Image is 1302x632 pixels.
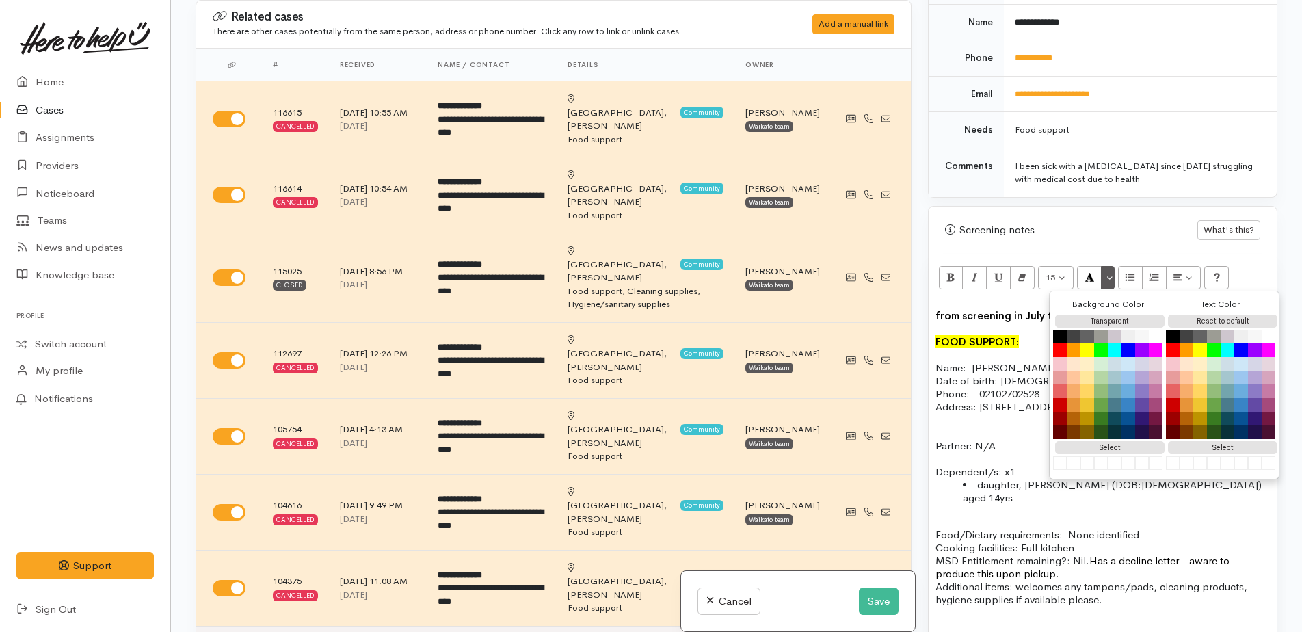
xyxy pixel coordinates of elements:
[568,259,667,270] span: [GEOGRAPHIC_DATA],
[1166,357,1180,371] button: Azalea
[213,25,679,37] small: There are other cases potentially from the same person, address or phone number. Click any row to...
[1234,357,1248,371] button: Tropical Blue
[1135,371,1149,384] button: Cold Purple
[1207,456,1221,470] button: #FFFFFF
[1234,398,1248,412] button: Boston Blue
[1121,425,1135,439] button: Midnight Blue
[1166,330,1180,343] button: Black
[1193,398,1207,412] button: Golden Dream
[262,322,329,398] td: 112697
[1262,371,1275,384] button: Careys Pink
[680,500,723,511] span: Community
[929,4,1004,40] td: Name
[1207,371,1221,384] button: Sprout
[1234,425,1248,439] button: Midnight Blue
[1166,398,1180,412] button: Guardsman Red
[1234,456,1248,470] button: #FFFFFF
[1248,425,1262,439] button: Valentino
[1168,315,1277,328] button: Reset to default
[745,182,820,196] div: [PERSON_NAME]
[1171,298,1271,311] div: Text Color
[745,423,820,436] div: [PERSON_NAME]
[568,209,723,222] div: Food support
[568,373,723,387] div: Food support
[1135,456,1149,470] button: #FFFFFF
[1055,441,1165,454] button: Select
[1067,343,1080,357] button: Orange Peel
[745,106,820,120] div: [PERSON_NAME]
[340,182,416,196] div: [DATE] 10:54 AM
[1149,371,1162,384] button: Careys Pink
[1180,330,1193,343] button: Tundora
[1180,412,1193,425] button: Mai Tai
[935,400,1270,413] p: Address: [STREET_ADDRESS][PERSON_NAME]
[1121,357,1135,371] button: Tropical Blue
[1080,330,1094,343] button: Dove Gray
[1149,330,1162,343] button: White
[1193,330,1207,343] button: Dove Gray
[568,423,667,435] span: [GEOGRAPHIC_DATA],
[1080,357,1094,371] button: Egg White
[745,347,820,360] div: [PERSON_NAME]
[935,335,1019,348] font: FOOD SUPPORT:
[1108,371,1121,384] button: Casper
[939,266,964,289] button: Bold (CTRL+B)
[273,197,318,208] div: Cancelled
[1142,266,1167,289] button: Ordered list (CTRL+SHIFT+NUM8)
[1121,384,1135,398] button: Viking
[1193,357,1207,371] button: Egg White
[1077,266,1102,289] button: Recent Color
[1053,357,1067,371] button: Azalea
[1221,384,1234,398] button: Gulf Stream
[745,363,793,373] div: Waikato team
[1166,384,1180,398] button: Mandy
[1080,371,1094,384] button: Cream Brulee
[1067,384,1080,398] button: Rajah
[568,244,676,285] div: [PERSON_NAME]
[1108,357,1121,371] button: Botticelli
[568,562,676,602] div: [PERSON_NAME]
[1080,456,1094,470] button: #FFFFFF
[745,197,793,208] div: Waikato team
[340,575,416,588] div: [DATE] 11:08 AM
[1166,412,1180,425] button: Sangria
[680,107,723,118] span: Community
[340,265,416,278] div: [DATE] 8:56 PM
[1248,398,1262,412] button: Butterfly Bush
[340,423,416,436] div: [DATE] 4:13 AM
[935,554,1230,580] font: Has a decline letter - aware to produce this upon pickup.
[1053,371,1067,384] button: Tonys Pink
[1121,456,1135,470] button: #FFFFFF
[1046,272,1055,283] span: 15
[1248,384,1262,398] button: Blue Marguerite
[1221,412,1234,425] button: Eden
[1080,398,1094,412] button: Golden Dream
[935,580,1270,606] p: Additional items: welcomes any tampons/pads, cleaning products, hygiene supplies if available ple...
[1262,343,1275,357] button: Magenta
[568,334,676,374] div: [PERSON_NAME]
[1248,330,1262,343] button: Alabaster
[935,452,1270,478] p: Dependent/s: x1
[1149,412,1162,425] button: Claret
[1080,343,1094,357] button: Yellow
[568,410,676,450] div: [PERSON_NAME]
[1101,266,1115,289] button: More Color
[1149,456,1162,470] button: #FFFFFF
[1053,398,1067,412] button: Guardsman Red
[1149,425,1162,439] button: Loulou
[935,309,1091,322] font: from screening in July this year
[568,601,723,615] div: Food support
[568,92,676,133] div: [PERSON_NAME]
[557,49,734,81] th: Details
[986,266,1011,289] button: Underline (CTRL+U)
[1180,384,1193,398] button: Rajah
[929,148,1004,197] td: Comments
[1067,412,1080,425] button: Mai Tai
[1135,357,1149,371] button: Mischka
[1262,330,1275,343] button: White
[1135,384,1149,398] button: Blue Marguerite
[1135,343,1149,357] button: Electric Violet
[1135,398,1149,412] button: Butterfly Bush
[1248,357,1262,371] button: Mischka
[1248,412,1262,425] button: Meteorite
